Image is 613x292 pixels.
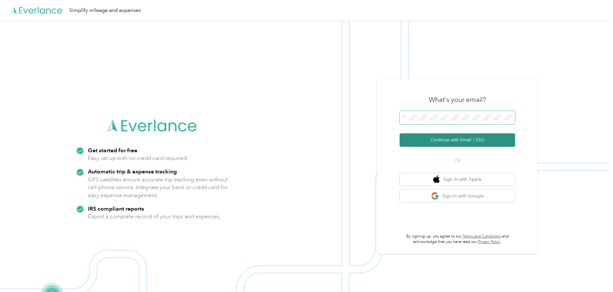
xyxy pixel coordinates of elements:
[462,234,501,239] a: Terms and Conditions
[69,6,141,14] div: Simplify mileage and expenses
[400,234,515,245] p: By signing up, you agree to our and acknowledge that you have read our .
[88,205,144,212] strong: IRS compliant reports
[429,95,486,104] h3: What's your email?
[400,190,515,202] button: google logoSign in with Google
[400,133,515,147] button: Continue with Email / SSO
[446,157,469,164] span: OR
[88,168,177,175] strong: Automatic trip & expense tracking
[400,173,515,186] button: apple logoSign in with Apple
[88,147,137,154] strong: Get started for free
[88,176,228,199] p: GPS satellites ensure accurate trip tracking even without cell phone service. Integrate your bank...
[88,213,221,221] p: Export a complete record of your trips and expenses.
[431,192,439,200] img: google logo
[433,175,440,183] img: apple logo
[478,239,501,244] a: Privacy Policy
[88,154,187,162] p: Easy set up with no credit card required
